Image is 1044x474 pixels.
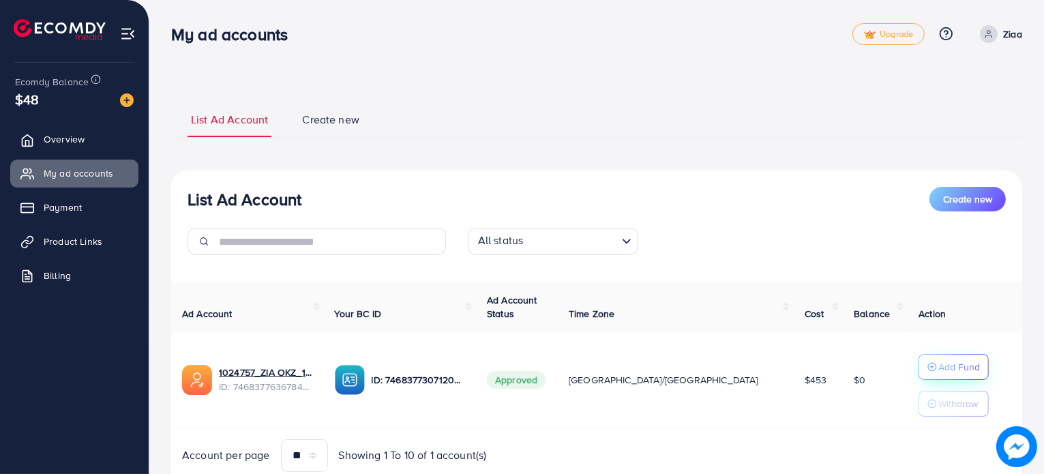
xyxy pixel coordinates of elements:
[15,75,89,89] span: Ecomdy Balance
[14,19,106,40] img: logo
[805,307,824,321] span: Cost
[919,354,989,380] button: Add Fund
[10,160,138,187] a: My ad accounts
[974,25,1022,43] a: Ziaa
[171,25,299,44] h3: My ad accounts
[929,187,1006,211] button: Create new
[339,447,487,463] span: Showing 1 To 10 of 1 account(s)
[182,307,233,321] span: Ad Account
[468,228,638,255] div: Search for option
[919,307,946,321] span: Action
[864,30,876,40] img: tick
[335,365,365,395] img: ic-ba-acc.ded83a64.svg
[182,447,270,463] span: Account per page
[120,93,134,107] img: image
[191,112,268,128] span: List Ad Account
[805,373,827,387] span: $453
[188,190,301,209] h3: List Ad Account
[938,359,980,375] p: Add Fund
[10,262,138,289] a: Billing
[10,228,138,255] a: Product Links
[569,307,614,321] span: Time Zone
[1003,26,1022,42] p: Ziaa
[10,125,138,153] a: Overview
[10,194,138,221] a: Payment
[44,132,85,146] span: Overview
[219,380,313,394] span: ID: 7468377636784603137
[998,428,1035,465] img: image
[938,396,978,412] p: Withdraw
[943,192,992,206] span: Create new
[120,26,136,42] img: menu
[219,366,313,394] div: <span class='underline'>1024757_ZIA OKZ_1738867182871</span></br>7468377636784603137
[15,89,39,109] span: $48
[852,23,925,45] a: tickUpgrade
[854,373,865,387] span: $0
[44,235,102,248] span: Product Links
[919,391,989,417] button: Withdraw
[44,201,82,214] span: Payment
[335,307,382,321] span: Your BC ID
[219,366,313,379] a: 1024757_ZIA OKZ_1738867182871
[864,29,913,40] span: Upgrade
[302,112,359,128] span: Create new
[487,293,537,321] span: Ad Account Status
[487,371,546,389] span: Approved
[854,307,890,321] span: Balance
[475,230,526,252] span: All status
[44,269,71,282] span: Billing
[182,365,212,395] img: ic-ads-acc.e4c84228.svg
[372,372,466,388] p: ID: 7468377307120910337
[527,231,616,252] input: Search for option
[44,166,113,180] span: My ad accounts
[569,373,758,387] span: [GEOGRAPHIC_DATA]/[GEOGRAPHIC_DATA]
